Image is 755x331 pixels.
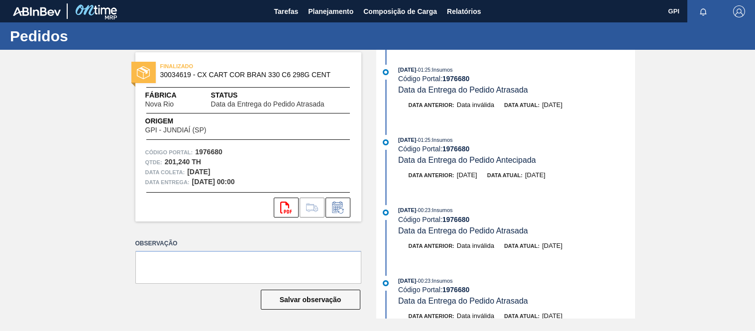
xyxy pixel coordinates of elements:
span: Planejamento [308,5,353,17]
span: Data anterior: [409,102,454,108]
span: Qtde : [145,157,162,167]
span: [DATE] [525,171,545,179]
span: - 01:25 [417,137,431,143]
span: [DATE] [542,312,562,320]
span: Data atual: [504,102,539,108]
span: : Insumos [431,207,453,213]
strong: [DATE] [187,168,210,176]
span: Data da Entrega do Pedido Antecipada [398,156,536,164]
span: Data anterior: [409,243,454,249]
span: : Insumos [431,67,453,73]
span: Data inválida [457,312,494,320]
span: - 00:23 [417,278,431,284]
span: Data da Entrega do Pedido Atrasada [398,226,528,235]
img: atual [383,69,389,75]
span: [DATE] [457,171,477,179]
div: Código Portal: [398,75,635,83]
strong: [DATE] 00:00 [192,178,235,186]
span: Nova Rio [145,101,174,108]
label: Observação [135,236,361,251]
span: [DATE] [398,137,416,143]
div: Código Portal: [398,216,635,223]
span: [DATE] [542,242,562,249]
span: Data atual: [487,172,523,178]
span: Data da Entrega do Pedido Atrasada [398,86,528,94]
strong: 201,240 TH [165,158,201,166]
img: Logout [733,5,745,17]
span: 30034619 - CX CART COR BRAN 330 C6 298G CENT [160,71,341,79]
div: Código Portal: [398,145,635,153]
img: atual [383,210,389,216]
img: atual [383,280,389,286]
strong: 1976680 [442,75,470,83]
span: Data coleta: [145,167,185,177]
span: Relatórios [447,5,481,17]
button: Notificações [687,4,719,18]
img: TNhmsLtSVTkK8tSr43FrP2fwEKptu5GPRR3wAAAABJRU5ErkJggg== [13,7,61,16]
strong: 1976680 [442,216,470,223]
span: Data atual: [504,313,539,319]
div: Informar alteração no pedido [325,198,350,218]
h1: Pedidos [10,30,187,42]
span: Status [211,90,351,101]
strong: 1976680 [442,145,470,153]
span: Tarefas [274,5,298,17]
span: [DATE] [398,207,416,213]
span: - 01:25 [417,67,431,73]
span: Data anterior: [409,313,454,319]
div: Abrir arquivo PDF [274,198,299,218]
div: Ir para Composição de Carga [300,198,324,218]
strong: 1976680 [195,148,222,156]
span: Origem [145,116,235,126]
div: Código Portal: [398,286,635,294]
span: Fábrica [145,90,206,101]
button: Salvar observação [261,290,360,310]
span: [DATE] [398,67,416,73]
span: Data inválida [457,101,494,109]
span: Data inválida [457,242,494,249]
span: Data anterior: [409,172,454,178]
span: [DATE] [542,101,562,109]
span: Data atual: [504,243,539,249]
img: status [137,66,150,79]
span: Data da Entrega do Pedido Atrasada [398,297,528,305]
span: GPI - JUNDIAÍ (SP) [145,126,207,134]
span: : Insumos [431,278,453,284]
span: Composição de Carga [363,5,437,17]
span: Data entrega: [145,177,190,187]
span: : Insumos [431,137,453,143]
span: Código Portal: [145,147,193,157]
span: [DATE] [398,278,416,284]
img: atual [383,139,389,145]
span: Data da Entrega do Pedido Atrasada [211,101,324,108]
strong: 1976680 [442,286,470,294]
span: FINALIZADO [160,61,300,71]
span: - 00:23 [417,208,431,213]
